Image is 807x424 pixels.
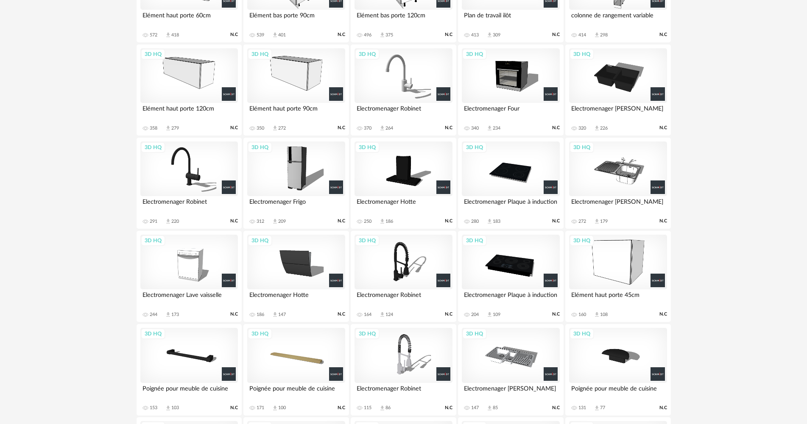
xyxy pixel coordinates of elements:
div: 3D HQ [355,142,380,153]
div: Electromenager Robinet [355,289,452,306]
span: N.C [659,311,667,317]
div: 272 [578,219,586,224]
span: N.C [230,32,238,38]
a: 3D HQ Elément haut porte 120cm 358 Download icon 279 N.C [137,44,242,136]
span: N.C [230,218,238,224]
div: 3D HQ [570,328,594,339]
div: Electromenager Plaque à induction [462,289,559,306]
span: Download icon [594,311,600,318]
div: Electromenager Hotte [247,289,345,306]
div: Elément haut porte 45cm [569,289,667,306]
span: Download icon [272,125,278,131]
div: 312 [257,219,264,224]
span: Download icon [594,405,600,411]
div: 124 [385,312,393,318]
span: Download icon [486,218,493,224]
div: 496 [364,32,371,38]
div: Electromenager Plaque à induction [462,196,559,213]
span: N.C [659,32,667,38]
span: Download icon [165,405,171,411]
span: N.C [659,125,667,131]
a: 3D HQ Electromenager Plaque à induction 204 Download icon 109 N.C [458,231,563,322]
div: Plan de travail ilôt [462,10,559,27]
div: Electromenager Frigo [247,196,345,213]
div: Poignée pour meuble de cuisine [569,383,667,400]
div: 209 [278,219,286,224]
div: Electromenager Robinet [355,103,452,120]
span: Download icon [594,125,600,131]
a: 3D HQ Poignée pour meuble de cuisine 131 Download icon 77 N.C [565,324,670,416]
div: 100 [278,405,286,411]
span: N.C [552,311,560,317]
span: Download icon [165,218,171,224]
div: 370 [364,125,371,131]
span: N.C [338,311,345,317]
span: N.C [338,218,345,224]
span: N.C [230,405,238,411]
div: Electromenager [PERSON_NAME] [569,103,667,120]
div: 358 [150,125,157,131]
div: 3D HQ [248,142,272,153]
div: Elément haut porte 60cm [140,10,238,27]
div: 250 [364,219,371,224]
div: 115 [364,405,371,411]
div: 147 [278,312,286,318]
span: Download icon [486,311,493,318]
a: 3D HQ Electromenager [PERSON_NAME] 147 Download icon 85 N.C [458,324,563,416]
div: 375 [385,32,393,38]
div: 3D HQ [141,235,165,246]
div: 3D HQ [355,235,380,246]
div: 3D HQ [462,328,487,339]
a: 3D HQ Electromenager Robinet 115 Download icon 86 N.C [351,324,456,416]
div: 572 [150,32,157,38]
div: Poignée pour meuble de cuisine [140,383,238,400]
div: 234 [493,125,500,131]
div: 320 [578,125,586,131]
a: 3D HQ Electromenager Robinet 370 Download icon 264 N.C [351,44,456,136]
span: N.C [338,405,345,411]
span: N.C [338,125,345,131]
a: 3D HQ Electromenager [PERSON_NAME] 320 Download icon 226 N.C [565,44,670,136]
span: Download icon [272,32,278,38]
span: N.C [552,218,560,224]
div: 401 [278,32,286,38]
span: Download icon [272,311,278,318]
div: 3D HQ [570,49,594,60]
div: 291 [150,219,157,224]
div: 539 [257,32,264,38]
div: 173 [171,312,179,318]
span: N.C [552,32,560,38]
div: 186 [257,312,264,318]
div: Poignée pour meuble de cuisine [247,383,345,400]
span: Download icon [486,405,493,411]
div: 160 [578,312,586,318]
span: N.C [445,405,452,411]
div: 147 [471,405,479,411]
div: 220 [171,219,179,224]
div: 179 [600,219,608,224]
div: 272 [278,125,286,131]
span: N.C [552,125,560,131]
span: N.C [445,218,452,224]
a: 3D HQ Poignée pour meuble de cuisine 171 Download icon 100 N.C [243,324,349,416]
span: Download icon [272,405,278,411]
span: Download icon [165,311,171,318]
a: 3D HQ Electromenager Robinet 291 Download icon 220 N.C [137,138,242,229]
div: colonne de rangement variable [569,10,667,27]
span: Download icon [486,32,493,38]
span: Download icon [594,218,600,224]
div: 77 [600,405,605,411]
span: N.C [445,32,452,38]
span: Download icon [272,218,278,224]
span: Download icon [379,311,385,318]
div: 3D HQ [141,142,165,153]
div: Electromenager Hotte [355,196,452,213]
div: 186 [385,219,393,224]
div: 103 [171,405,179,411]
div: 350 [257,125,264,131]
div: 3D HQ [462,235,487,246]
a: 3D HQ Electromenager Hotte 186 Download icon 147 N.C [243,231,349,322]
div: 153 [150,405,157,411]
div: Elément haut porte 90cm [247,103,345,120]
div: Elément bas porte 120cm [355,10,452,27]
